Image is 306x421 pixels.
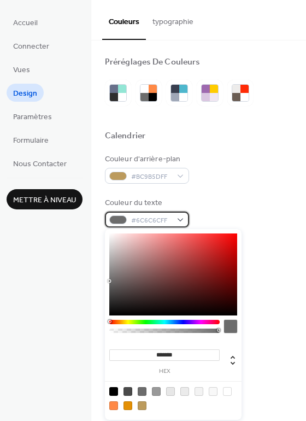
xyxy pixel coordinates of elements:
div: rgb(255, 255, 255) [223,387,232,396]
button: Mettre à niveau [7,189,83,209]
div: rgb(231, 231, 231) [166,387,175,396]
div: Calendrier [105,131,145,142]
span: Vues [13,65,30,76]
div: Couleur du texte [105,197,187,209]
div: Couleur d'arrière-plan [105,154,187,165]
span: #BC9B5DFF [131,171,172,183]
div: rgb(0, 0, 0) [109,387,118,396]
div: rgb(108, 108, 108) [138,387,146,396]
span: Connecter [13,41,49,52]
div: rgb(74, 74, 74) [123,387,132,396]
span: Nous Contacter [13,159,67,170]
div: rgb(228, 144, 5) [123,401,132,410]
div: rgb(248, 248, 248) [209,387,217,396]
span: #6C6C6CFF [131,215,172,226]
span: Accueil [13,17,38,29]
label: hex [109,369,220,375]
a: Formulaire [7,131,55,149]
a: Paramètres [7,107,58,125]
div: Préréglages De Couleurs [105,57,200,68]
a: Design [7,84,44,102]
div: rgb(255, 137, 70) [109,401,118,410]
span: Formulaire [13,135,49,147]
a: Vues [7,60,37,78]
a: Connecter [7,37,56,55]
span: Mettre à niveau [13,195,76,206]
span: Design [13,88,37,100]
a: Nous Contacter [7,154,73,172]
span: Paramètres [13,112,52,123]
div: rgb(243, 243, 243) [195,387,203,396]
div: rgb(188, 155, 93) [138,401,146,410]
a: Accueil [7,13,44,31]
div: rgb(235, 235, 235) [180,387,189,396]
div: rgb(153, 153, 153) [152,387,161,396]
